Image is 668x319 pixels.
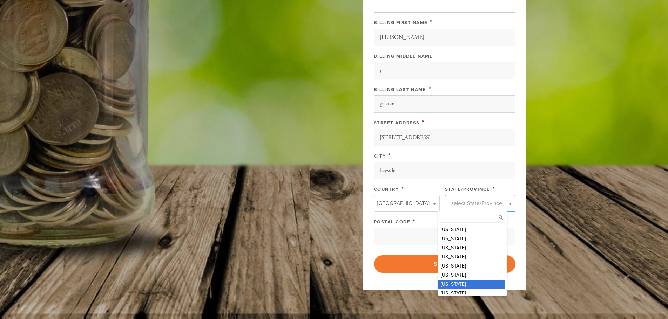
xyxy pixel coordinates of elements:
[438,271,505,280] div: [US_STATE]
[438,226,505,235] div: [US_STATE]
[438,280,505,289] div: [US_STATE]
[438,289,505,298] div: [US_STATE]
[438,262,505,271] div: [US_STATE]
[438,253,505,262] div: [US_STATE]
[438,235,505,244] div: [US_STATE]
[438,244,505,253] div: [US_STATE]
